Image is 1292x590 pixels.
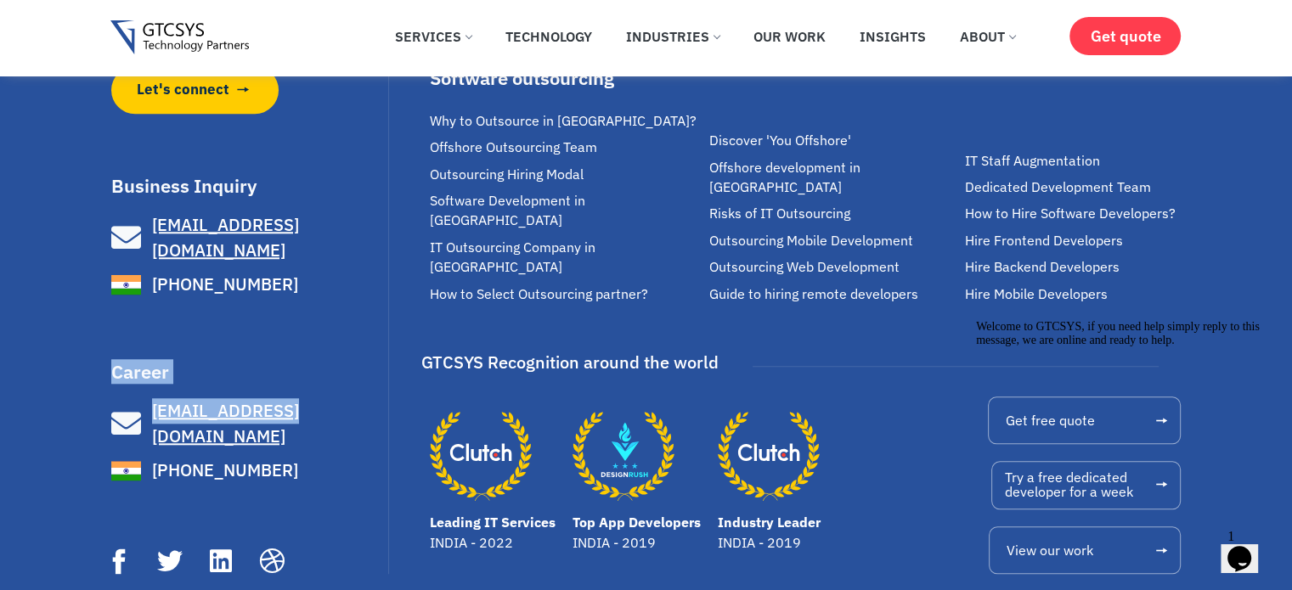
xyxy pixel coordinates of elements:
[430,191,700,231] a: Software Development in [GEOGRAPHIC_DATA]
[989,526,1181,574] a: View our work
[7,7,291,33] span: Welcome to GTCSYS, if you need help simply reply to this message, we are online and ready to help.
[110,20,249,55] img: Gtcsys logo
[152,399,299,447] span: [EMAIL_ADDRESS][DOMAIN_NAME]
[430,138,700,157] a: Offshore Outsourcing Team
[421,346,719,379] div: GTCSYS Recognition around the world
[708,231,912,250] span: Outsourcing Mobile Development
[573,405,674,507] a: Top App Developers
[965,177,1151,197] span: Dedicated Development Team
[111,398,385,449] a: [EMAIL_ADDRESS][DOMAIN_NAME]
[1007,543,1093,557] span: View our work
[965,284,1108,304] span: Hire Mobile Developers
[718,514,821,531] a: Industry Leader
[111,456,385,486] a: [PHONE_NUMBER]
[947,18,1028,55] a: About
[430,138,597,157] span: Offshore Outsourcing Team
[708,204,956,223] a: Risks of IT Outsourcing
[708,231,956,250] a: Outsourcing Mobile Development
[965,151,1100,171] span: IT Staff Augmentation
[430,111,700,131] a: Why to Outsource in [GEOGRAPHIC_DATA]?
[430,284,648,304] span: How to Select Outsourcing partner?
[1090,27,1160,45] span: Get quote
[1069,17,1181,55] a: Get quote
[965,231,1190,250] a: Hire Frontend Developers
[573,514,701,531] a: Top App Developers
[965,204,1190,223] a: How to Hire Software Developers?
[111,362,385,381] h3: Career
[430,165,700,184] a: Outsourcing Hiring Modal
[493,18,605,55] a: Technology
[708,204,849,223] span: Risks of IT Outsourcing
[111,212,385,263] a: [EMAIL_ADDRESS][DOMAIN_NAME]
[741,18,838,55] a: Our Work
[430,111,697,131] span: Why to Outsource in [GEOGRAPHIC_DATA]?
[137,79,229,100] span: Let's connect
[430,69,700,87] div: Software outsourcing
[708,284,917,304] span: Guide to hiring remote developers
[965,177,1190,197] a: Dedicated Development Team
[708,131,956,150] a: Discover 'You Offshore'
[708,257,956,277] a: Outsourcing Web Development
[1221,522,1275,573] iframe: chat widget
[430,238,700,278] a: IT Outsourcing Company in [GEOGRAPHIC_DATA]
[430,165,584,184] span: Outsourcing Hiring Modal
[965,231,1123,250] span: Hire Frontend Developers
[7,7,313,34] div: Welcome to GTCSYS, if you need help simply reply to this message, we are online and ready to help.
[111,270,385,300] a: [PHONE_NUMBER]
[708,158,956,198] a: Offshore development in [GEOGRAPHIC_DATA]
[111,66,279,113] a: Let's connect
[708,257,899,277] span: Outsourcing Web Development
[573,532,701,553] p: INDIA - 2019
[430,405,532,507] a: Leading IT Services
[718,532,821,553] p: INDIA - 2019
[708,284,956,304] a: Guide to hiring remote developers
[430,514,556,531] a: Leading IT Services
[430,532,556,553] p: INDIA - 2022
[965,151,1190,171] a: IT Staff Augmentation
[148,272,298,297] span: [PHONE_NUMBER]
[152,213,299,261] span: [EMAIL_ADDRESS][DOMAIN_NAME]
[969,313,1275,514] iframe: chat widget
[965,204,1176,223] span: How to Hire Software Developers?
[965,284,1190,304] a: Hire Mobile Developers
[148,458,298,483] span: [PHONE_NUMBER]
[111,177,385,195] h3: Business Inquiry
[718,405,820,507] a: Industry Leader
[965,257,1190,277] a: Hire Backend Developers
[430,284,700,304] a: How to Select Outsourcing partner?
[965,257,1120,277] span: Hire Backend Developers
[708,131,850,150] span: Discover 'You Offshore'
[613,18,732,55] a: Industries
[382,18,484,55] a: Services
[847,18,939,55] a: Insights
